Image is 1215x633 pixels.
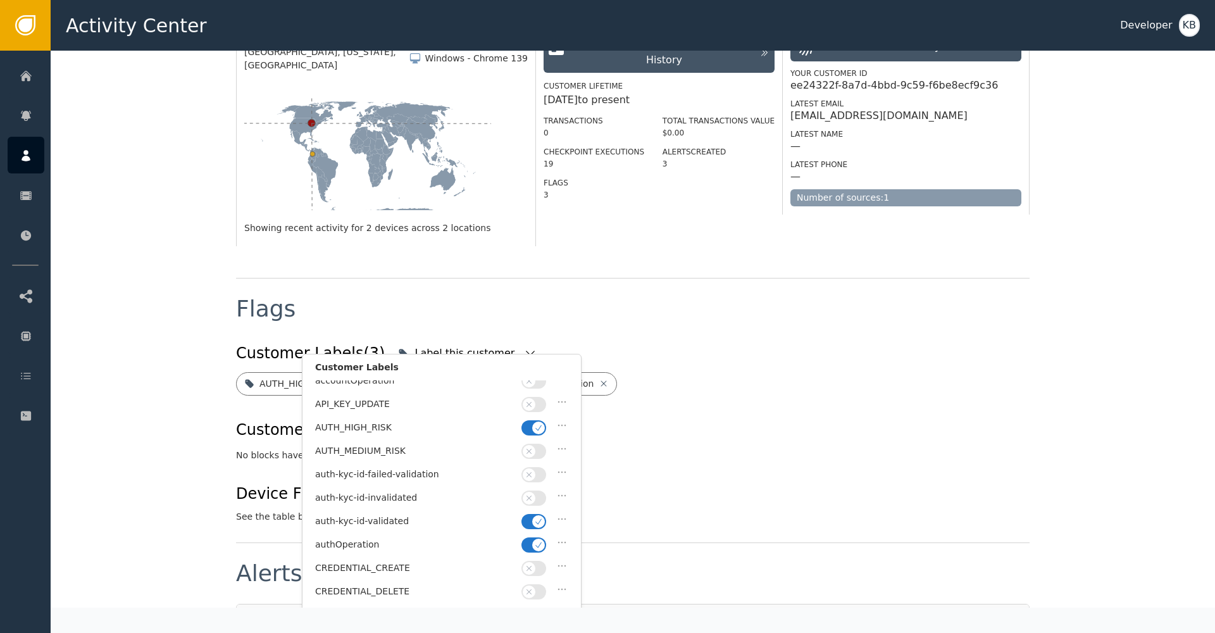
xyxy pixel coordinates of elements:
button: Label this customer [395,339,540,367]
div: CREDENTIAL_DELETE [315,585,515,598]
label: Checkpoint Executions [544,147,644,156]
label: Alerts Created [663,147,726,156]
div: No blocks have been applied to this customer [236,449,1030,462]
div: Windows - Chrome 139 [425,52,528,65]
label: Transactions [544,116,603,125]
div: Latest Name [790,128,1021,140]
div: Customer Labels [315,361,568,380]
div: CREDENTIAL_CREATE [315,561,515,575]
div: Latest Phone [790,159,1021,170]
div: AUTH_HIGH_RISK [259,377,336,391]
div: Developer [1120,18,1172,33]
div: auth-kyc-id-invalidated [315,491,515,505]
div: See the table below for details on device flags associated with this customer [236,510,576,523]
div: AUTH_MEDIUM_RISK [315,444,515,458]
div: Device Flags (5) [236,482,576,505]
span: [GEOGRAPHIC_DATA], [US_STATE], [GEOGRAPHIC_DATA] [244,46,409,72]
div: Your Customer ID [790,68,1021,79]
div: Alerts (3) [236,562,342,585]
div: Latest Email [790,98,1021,110]
div: Flags [236,298,296,320]
div: auth-kyc-id-validated [315,515,515,528]
div: accountOperation [315,374,515,387]
div: Number of sources: 1 [790,189,1021,206]
div: auth-kyc-id-failed-validation [315,468,515,481]
div: AUTH_HIGH_RISK [315,421,515,434]
div: 3 [544,189,644,201]
div: [EMAIL_ADDRESS][DOMAIN_NAME] [790,110,968,122]
label: Flags [544,179,568,187]
div: 19 [544,158,644,170]
div: — [790,140,801,153]
div: 0 [544,127,644,139]
button: View Full Customer Session History [544,32,775,73]
div: Customer Blocks (0) [236,418,385,441]
div: Customer Labels (3) [236,342,385,365]
div: View Full Customer Session History [575,37,753,68]
div: — [790,170,801,183]
div: [DATE] to present [544,92,775,108]
label: Total Transactions Value [663,116,775,125]
div: 3 [663,158,775,170]
div: Label this customer [414,346,518,361]
label: Customer Lifetime [544,82,623,91]
div: ee24322f-8a7d-4bbd-9c59-f6be8ecf9c36 [790,79,998,92]
div: $0.00 [663,127,775,139]
span: Activity Center [66,11,207,40]
div: API_KEY_UPDATE [315,398,515,411]
div: Showing recent activity for 2 devices across 2 locations [244,222,528,235]
div: authOperation [315,538,515,551]
button: KB [1179,14,1200,37]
